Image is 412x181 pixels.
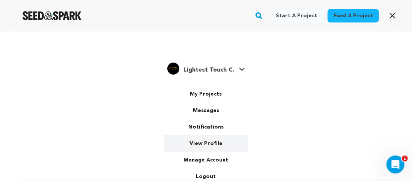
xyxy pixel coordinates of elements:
[164,135,248,152] a: View Profile
[328,9,379,22] a: Fund a project
[164,86,248,102] a: My Projects
[164,152,248,168] a: Manage Account
[167,63,235,75] div: Lightest Touch C.'s Profile
[167,61,245,75] a: Lightest Touch C.'s Profile
[386,156,404,174] iframe: Intercom live chat
[270,9,323,22] a: Start a project
[167,63,179,75] img: 7c5885423d88f7a0.png
[184,67,235,73] span: Lightest Touch C.
[402,156,408,162] span: 1
[23,11,81,20] img: Seed&Spark Logo Dark Mode
[23,11,81,20] a: Seed&Spark Homepage
[164,119,248,135] a: Notifications
[164,102,248,119] a: Messages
